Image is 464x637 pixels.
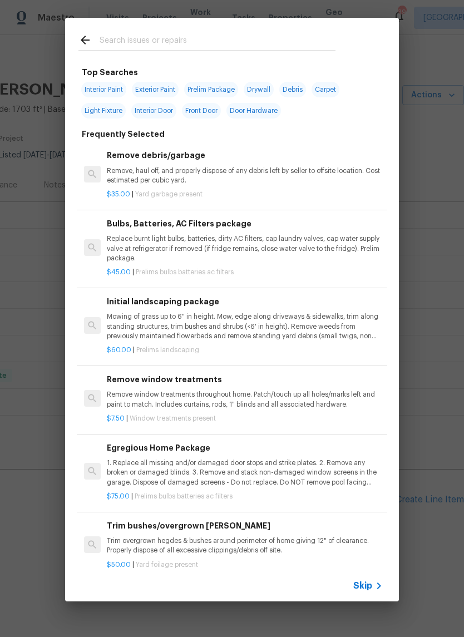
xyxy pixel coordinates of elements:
[184,82,238,97] span: Prelim Package
[107,415,125,422] span: $7.50
[107,561,131,568] span: $50.00
[107,347,131,353] span: $60.00
[107,295,383,308] h6: Initial landscaping package
[107,442,383,454] h6: Egregious Home Package
[135,493,233,500] span: Prelims bulbs batteries ac filters
[107,458,383,487] p: 1. Replace all missing and/or damaged door stops and strike plates. 2. Remove any broken or damag...
[107,190,383,199] p: |
[244,82,274,97] span: Drywall
[107,234,383,263] p: Replace burnt light bulbs, batteries, dirty AC filters, cap laundry valves, cap water supply valv...
[107,191,130,197] span: $35.00
[182,103,221,118] span: Front Door
[107,166,383,185] p: Remove, haul off, and properly dispose of any debris left by seller to offsite location. Cost est...
[107,560,383,570] p: |
[107,268,383,277] p: |
[135,191,203,197] span: Yard garbage present
[279,82,306,97] span: Debris
[107,218,383,230] h6: Bulbs, Batteries, AC Filters package
[107,269,131,275] span: $45.00
[131,103,176,118] span: Interior Door
[136,269,234,275] span: Prelims bulbs batteries ac filters
[107,493,130,500] span: $75.00
[130,415,216,422] span: Window treatments present
[136,347,199,353] span: Prelims landscaping
[132,82,179,97] span: Exterior Paint
[107,520,383,532] h6: Trim bushes/overgrown [PERSON_NAME]
[81,82,126,97] span: Interior Paint
[107,373,383,386] h6: Remove window treatments
[81,103,126,118] span: Light Fixture
[82,66,138,78] h6: Top Searches
[107,149,383,161] h6: Remove debris/garbage
[312,82,339,97] span: Carpet
[107,345,383,355] p: |
[136,561,198,568] span: Yard foilage present
[82,128,165,140] h6: Frequently Selected
[226,103,281,118] span: Door Hardware
[107,390,383,409] p: Remove window treatments throughout home. Patch/touch up all holes/marks left and paint to match....
[107,312,383,340] p: Mowing of grass up to 6" in height. Mow, edge along driveways & sidewalks, trim along standing st...
[107,414,383,423] p: |
[100,33,335,50] input: Search issues or repairs
[353,580,372,591] span: Skip
[107,536,383,555] p: Trim overgrown hegdes & bushes around perimeter of home giving 12" of clearance. Properly dispose...
[107,492,383,501] p: |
